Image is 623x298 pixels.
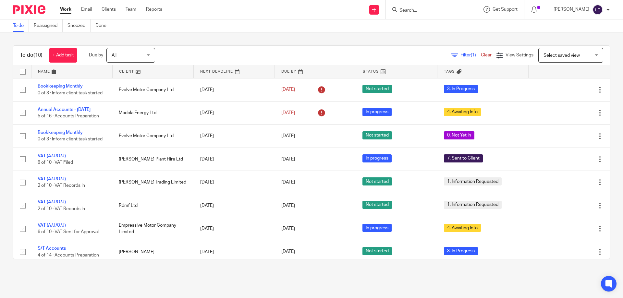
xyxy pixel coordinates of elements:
td: [DATE] [194,194,275,217]
span: [DATE] [281,180,295,185]
td: Evolve Motor Company Ltd [112,78,193,101]
p: Due by [89,52,103,58]
a: Work [60,6,71,13]
a: Email [81,6,92,13]
span: Filter [460,53,481,57]
td: [DATE] [194,217,275,240]
span: Not started [362,201,392,209]
span: View Settings [506,53,533,57]
span: [DATE] [281,226,295,231]
h1: To do [20,52,43,59]
a: VAT (A/J/O/J) [38,200,66,204]
span: [DATE] [281,111,295,115]
a: VAT (A/J/O/J) [38,223,66,228]
span: 1. Information Requested [444,177,502,185]
a: + Add task [49,48,77,63]
span: Tags [444,70,455,73]
a: VAT (A/J/O/J) [38,177,66,181]
td: Rdmf Ltd [112,194,193,217]
span: [DATE] [281,157,295,161]
span: 1. Information Requested [444,201,502,209]
span: 2 of 10 · VAT Records In [38,207,85,211]
a: To do [13,19,29,32]
span: [DATE] [281,203,295,208]
a: VAT (A/J/O/J) [38,154,66,158]
a: Clients [102,6,116,13]
span: 8 of 10 · VAT Filed [38,160,73,165]
span: In progress [362,154,392,162]
td: Empressive Motor Company Limited [112,217,193,240]
td: [DATE] [194,171,275,194]
span: 5 of 16 · Accounts Preparation [38,114,99,118]
span: 2 of 10 · VAT Records In [38,184,85,188]
a: Clear [481,53,492,57]
a: Reports [146,6,162,13]
img: Pixie [13,5,45,14]
span: 4. Awaiting Info [444,224,481,232]
span: (10) [33,53,43,58]
a: Team [126,6,136,13]
span: [DATE] [281,134,295,138]
a: Snoozed [67,19,91,32]
span: 4. Awaiting Info [444,108,481,116]
span: Not started [362,247,392,255]
td: [DATE] [194,101,275,124]
td: [PERSON_NAME] Plant Hire Ltd [112,148,193,171]
td: [DATE] [194,148,275,171]
span: In progress [362,224,392,232]
span: 0. Not Yet In [444,131,474,139]
span: Not started [362,85,392,93]
a: Done [95,19,111,32]
td: [DATE] [194,78,275,101]
span: Not started [362,177,392,185]
p: [PERSON_NAME] [554,6,589,13]
span: Not started [362,131,392,139]
span: 3. In Progress [444,85,478,93]
span: 4 of 14 · Accounts Preparation [38,253,99,257]
span: All [112,53,116,58]
img: svg%3E [592,5,603,15]
span: 0 of 3 · Inform client task started [38,91,103,95]
td: [DATE] [194,240,275,263]
a: Bookkeeping Monthly [38,130,83,135]
span: 6 of 10 · VAT Sent for Approval [38,230,99,234]
a: S/T Accounts [38,246,66,251]
span: Get Support [493,7,518,12]
span: Select saved view [544,53,580,58]
td: Madola Energy Ltd [112,101,193,124]
a: Bookkeeping Monthly [38,84,83,89]
span: In progress [362,108,392,116]
span: 7. Sent to Client [444,154,483,162]
input: Search [399,8,457,14]
td: [PERSON_NAME] Trading Limited [112,171,193,194]
td: Evolve Motor Company Ltd [112,125,193,148]
td: [PERSON_NAME] [112,240,193,263]
span: 3. In Progress [444,247,478,255]
span: 0 of 3 · Inform client task started [38,137,103,142]
span: [DATE] [281,88,295,92]
a: Reassigned [34,19,63,32]
span: [DATE] [281,250,295,254]
td: [DATE] [194,125,275,148]
a: Annual Accounts - [DATE] [38,107,91,112]
span: (1) [471,53,476,57]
